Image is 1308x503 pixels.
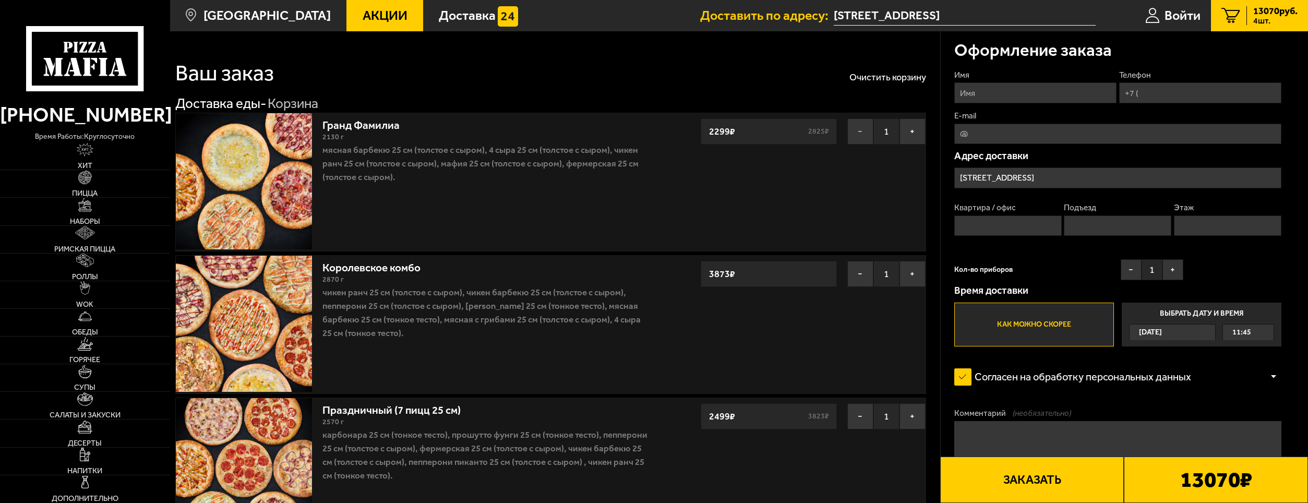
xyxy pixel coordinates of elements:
label: E-mail [954,110,1281,122]
button: + [1162,259,1183,280]
s: 3823 ₽ [806,413,831,420]
span: Десерты [68,439,102,447]
button: Заказать [940,457,1124,503]
span: 1 [873,403,899,429]
label: Имя [954,69,1117,81]
a: Праздничный (7 пицц 25 см) [322,399,474,416]
span: Кол-во приборов [954,266,1013,273]
label: Выбрать дату и время [1122,303,1281,346]
s: 2825 ₽ [806,128,831,135]
span: Роллы [72,273,98,280]
p: Время доставки [954,285,1281,296]
button: − [847,118,873,145]
img: 15daf4d41897b9f0e9f617042186c801.svg [498,6,518,27]
strong: 3873 ₽ [706,264,738,284]
span: [DATE] [1139,325,1162,340]
span: Римская пицца [54,245,115,253]
a: Королевское комбо [322,257,434,274]
strong: 2299 ₽ [706,122,738,141]
span: Напитки [67,467,102,474]
span: 1 [873,261,899,287]
p: Адрес доставки [954,151,1281,161]
span: 11:45 [1232,325,1251,340]
span: 2870 г [322,275,344,284]
span: Горячее [69,356,100,363]
button: + [899,261,926,287]
h1: Ваш заказ [175,63,274,85]
button: + [899,403,926,429]
span: 2130 г [322,133,344,141]
b: 13070 ₽ [1180,469,1252,491]
span: 4 шт. [1253,17,1298,25]
a: Гранд Фамилиа [322,114,413,131]
label: Согласен на обработку персональных данных [954,363,1205,390]
span: 13070 руб. [1253,6,1298,16]
button: − [847,261,873,287]
label: Подъезд [1064,202,1171,213]
span: WOK [76,301,93,308]
label: Этаж [1174,202,1281,213]
span: Обеды [72,328,98,336]
span: [GEOGRAPHIC_DATA] [203,9,331,22]
span: Войти [1165,9,1201,22]
span: 2570 г [322,417,344,426]
strong: 2499 ₽ [706,406,738,426]
span: 1 [873,118,899,145]
input: +7 ( [1119,82,1281,103]
h3: Оформление заказа [954,42,1112,59]
input: @ [954,124,1281,144]
span: Салаты и закуски [50,411,121,418]
p: Мясная Барбекю 25 см (толстое с сыром), 4 сыра 25 см (толстое с сыром), Чикен Ранч 25 см (толстое... [322,143,648,184]
span: Доставить по адресу: [700,9,834,22]
p: Карбонара 25 см (тонкое тесто), Прошутто Фунги 25 см (тонкое тесто), Пепперони 25 см (толстое с с... [322,428,648,482]
span: Дополнительно [52,495,118,502]
button: Очистить корзину [849,73,926,82]
label: Телефон [1119,69,1281,81]
span: Акции [363,9,407,22]
input: Имя [954,82,1117,103]
span: Наборы [70,218,100,225]
button: − [847,403,873,429]
label: Комментарий [954,408,1281,419]
span: Доставка [439,9,496,22]
span: (необязательно) [1013,408,1071,419]
span: Пицца [72,189,98,197]
button: − [1121,259,1142,280]
p: Чикен Ранч 25 см (толстое с сыром), Чикен Барбекю 25 см (толстое с сыром), Пепперони 25 см (толст... [322,285,648,340]
a: Доставка еды- [175,95,266,112]
span: 1 [1142,259,1162,280]
span: Хит [78,162,92,169]
span: Санкт-Петербург, Московское шоссе, 25к1Л [834,6,1095,26]
label: Квартира / офис [954,202,1062,213]
button: + [899,118,926,145]
input: Ваш адрес доставки [834,6,1095,26]
label: Как можно скорее [954,303,1114,346]
div: Корзина [268,95,318,113]
span: Супы [74,384,95,391]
